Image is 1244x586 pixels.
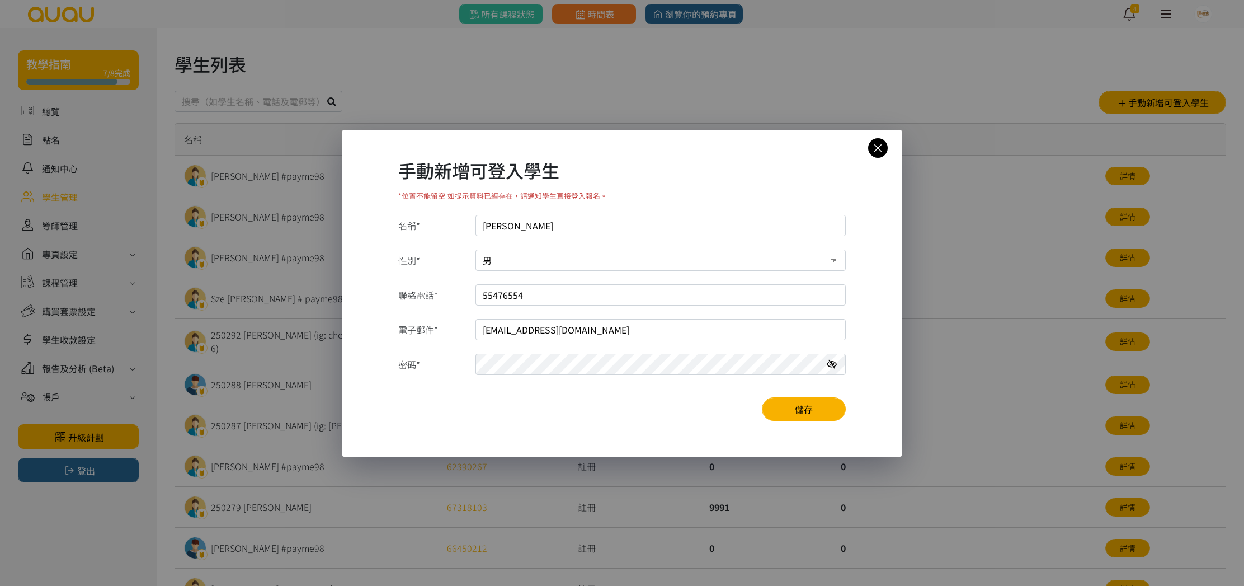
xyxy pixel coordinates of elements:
[762,397,846,421] button: 儲存
[398,288,438,302] label: 聯絡電話*
[398,157,846,184] h1: 手動新增可登入學生
[447,190,607,201] small: 如提示資料已經存在，請通知學生直接登入報名。
[398,190,445,201] small: *位置不能留空
[398,323,438,336] label: 電子郵件*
